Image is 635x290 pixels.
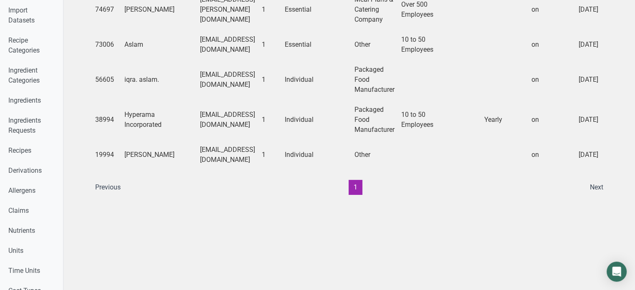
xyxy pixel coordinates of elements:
td: on [528,140,575,170]
td: [DATE] [575,140,610,170]
td: [DATE] [575,100,610,140]
div: Page navigation example [92,180,607,195]
td: [EMAIL_ADDRESS][DOMAIN_NAME] [197,100,258,140]
td: 10 to 50 Employees [398,100,437,140]
td: 1 [258,60,281,100]
td: Packaged Food Manufacturer [351,100,398,140]
td: [DATE] [575,30,610,60]
td: Other [351,30,398,60]
td: on [528,60,575,100]
td: Individual [281,140,317,170]
td: 1 [258,140,281,170]
td: Other [351,140,398,170]
div: Open Intercom Messenger [607,262,627,282]
td: Hyperama Incorporated [121,100,197,140]
td: Yearly [481,100,528,140]
td: Aslam [121,30,197,60]
td: iqra. aslam. [121,60,197,100]
td: [PERSON_NAME] [121,140,197,170]
td: Individual [281,60,317,100]
td: on [528,30,575,60]
td: Essential [281,30,317,60]
td: [EMAIL_ADDRESS][DOMAIN_NAME] [197,140,258,170]
td: [DATE] [575,60,610,100]
td: [EMAIL_ADDRESS][DOMAIN_NAME] [197,30,258,60]
td: 19994 [92,140,121,170]
td: [EMAIL_ADDRESS][DOMAIN_NAME] [197,60,258,100]
td: 73006 [92,30,121,60]
td: Individual [281,100,317,140]
td: 1 [258,30,281,60]
td: Packaged Food Manufacturer [351,60,398,100]
td: on [528,100,575,140]
td: 1 [258,100,281,140]
button: 1 [349,180,362,195]
td: 56605 [92,60,121,100]
td: 10 to 50 Employees [398,30,437,60]
td: 38994 [92,100,121,140]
